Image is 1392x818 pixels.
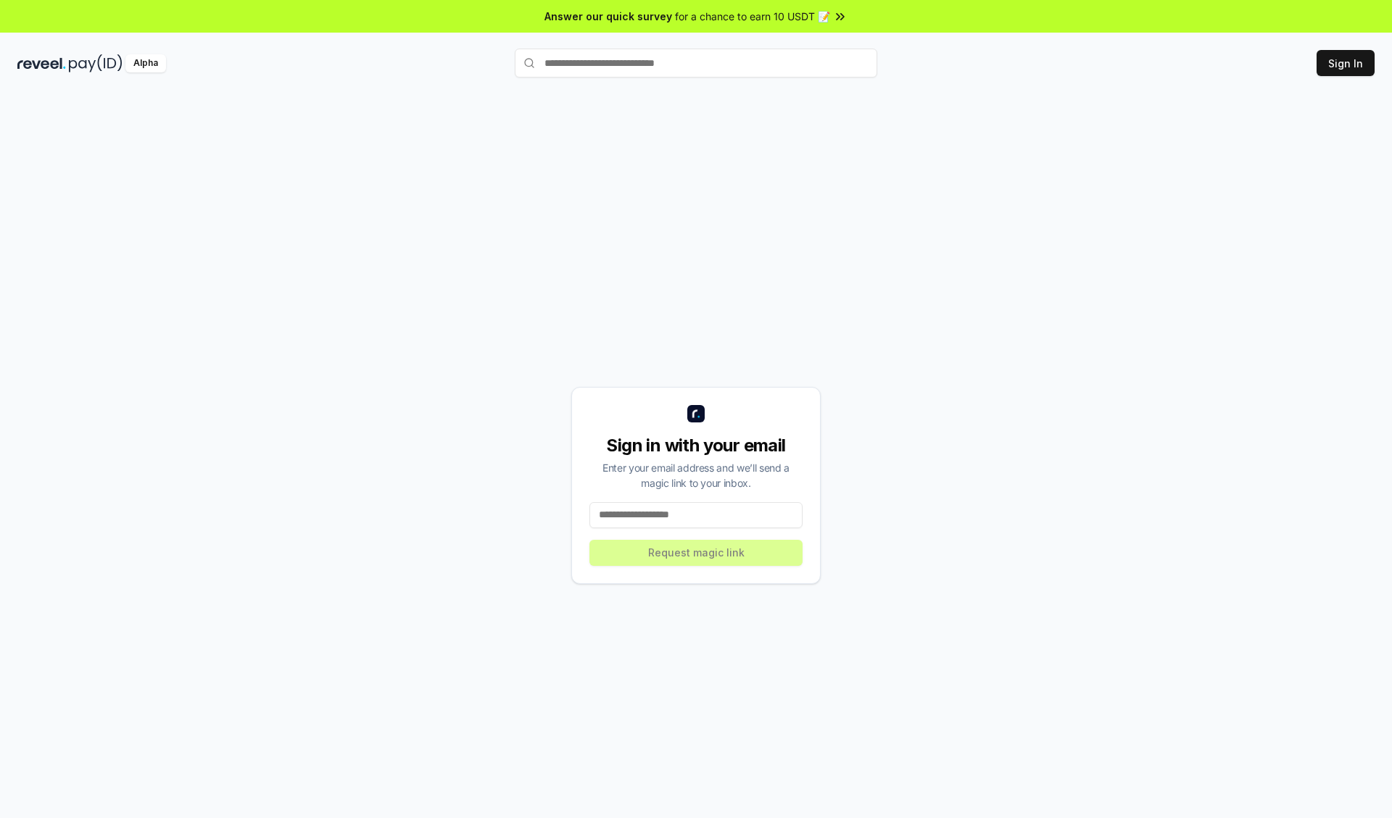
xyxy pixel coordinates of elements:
img: reveel_dark [17,54,66,72]
span: for a chance to earn 10 USDT 📝 [675,9,830,24]
div: Sign in with your email [589,434,803,457]
div: Alpha [125,54,166,72]
img: pay_id [69,54,123,72]
span: Answer our quick survey [544,9,672,24]
div: Enter your email address and we’ll send a magic link to your inbox. [589,460,803,491]
img: logo_small [687,405,705,422]
button: Sign In [1317,50,1375,76]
